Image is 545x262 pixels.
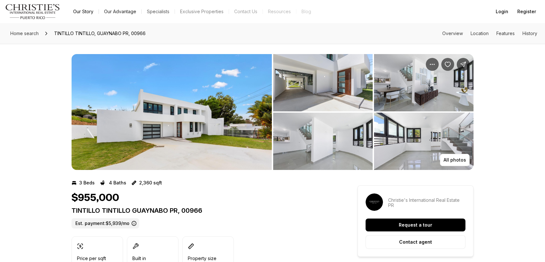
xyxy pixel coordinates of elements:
[72,207,334,214] p: TINTILLO TINTILLO GUAYNABO PR, 00966
[72,218,139,229] label: Est. payment: $5,939/mo
[399,222,432,228] p: Request a tour
[100,178,126,188] button: 4 Baths
[72,192,119,204] h1: $955,000
[132,256,146,261] p: Built in
[139,180,162,185] p: 2,360 sqft
[72,54,473,170] div: Listing Photos
[388,198,465,208] p: Christie's International Real Estate PR
[273,54,473,170] li: 2 of 11
[273,113,373,170] button: View image gallery
[513,5,540,18] button: Register
[426,58,439,71] button: Property options
[471,31,489,36] a: Skip to: Location
[496,9,508,14] span: Login
[188,256,216,261] p: Property size
[68,7,99,16] a: Our Story
[273,54,373,111] button: View image gallery
[5,4,60,19] img: logo
[496,31,515,36] a: Skip to: Features
[441,58,454,71] button: Save Property: TINTILLO TINTILLO
[263,7,296,16] a: Resources
[522,31,537,36] a: Skip to: History
[10,31,39,36] span: Home search
[229,7,263,16] button: Contact Us
[442,31,537,36] nav: Page section menu
[109,180,126,185] p: 4 Baths
[444,157,466,163] p: All photos
[175,7,229,16] a: Exclusive Properties
[296,7,316,16] a: Blog
[72,54,272,170] li: 1 of 11
[52,28,148,39] span: TINTILLO TINTILLO, GUAYNABO PR, 00966
[142,7,175,16] a: Specialists
[99,7,141,16] a: Our Advantage
[492,5,512,18] button: Login
[366,235,465,249] button: Contact agent
[442,31,463,36] a: Skip to: Overview
[374,113,473,170] button: View image gallery
[457,58,470,71] button: Share Property: TINTILLO TINTILLO
[77,256,106,261] p: Price per sqft
[374,54,473,111] button: View image gallery
[366,219,465,231] button: Request a tour
[517,9,536,14] span: Register
[72,54,272,170] button: View image gallery
[8,28,41,39] a: Home search
[79,180,95,185] p: 3 Beds
[440,154,470,166] button: All photos
[399,239,432,245] p: Contact agent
